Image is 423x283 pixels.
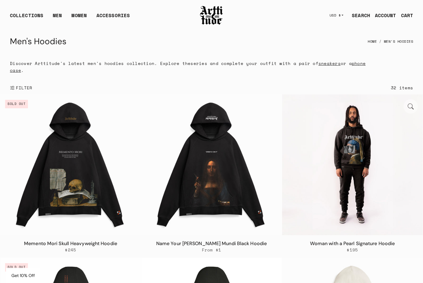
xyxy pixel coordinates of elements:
[368,35,377,48] a: Home
[141,94,282,235] a: Name Your Price Salvator Mundi Black HoodieName Your Price Salvator Mundi Black Hoodie
[326,9,347,22] button: USD $
[24,240,117,247] a: Memento Mori Skull Heavyweight Hoodie
[396,9,413,21] a: Open cart
[370,9,396,21] a: ACCOUNT
[377,35,413,48] li: Men's Hoodies
[141,94,282,235] img: Name Your Price Salvator Mundi Black Hoodie
[310,240,395,247] a: Woman with a Pearl Signature Hoodie
[156,240,267,247] a: Name Your [PERSON_NAME] Mundi Black Hoodie
[6,268,40,283] div: Get 10% Off
[0,94,141,235] a: Memento Mori Skull Heavyweight HoodieMemento Mori Skull Heavyweight Hoodie
[347,9,370,21] a: SEARCH
[96,12,130,24] div: ACCESSORIES
[5,100,28,108] span: Sold out
[53,12,62,24] a: MEN
[10,60,366,73] a: phone case
[5,263,28,272] span: Sold out
[401,12,413,19] div: CART
[11,273,35,278] span: Get 10% Off
[72,12,87,24] a: WOMEN
[10,81,32,94] button: Show filters
[330,13,341,18] span: USD $
[65,247,76,253] span: $245
[10,12,43,24] div: COLLECTIONS
[5,12,135,24] ul: Main navigation
[347,247,358,253] span: $195
[202,247,221,253] span: From $1
[199,5,224,26] img: Arttitude
[282,94,423,235] a: Woman with a Pearl Signature HoodieWoman with a Pearl Signature Hoodie
[10,34,66,49] h1: Men's Hoodies
[15,85,32,91] span: FILTER
[0,94,141,235] img: Memento Mori Skull Heavyweight Hoodie
[318,60,341,66] a: sneakers
[10,60,375,74] p: Discover Arttitude's latest men's hoodies collection. Explore the series and complete your outfit...
[391,84,413,91] div: 32 items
